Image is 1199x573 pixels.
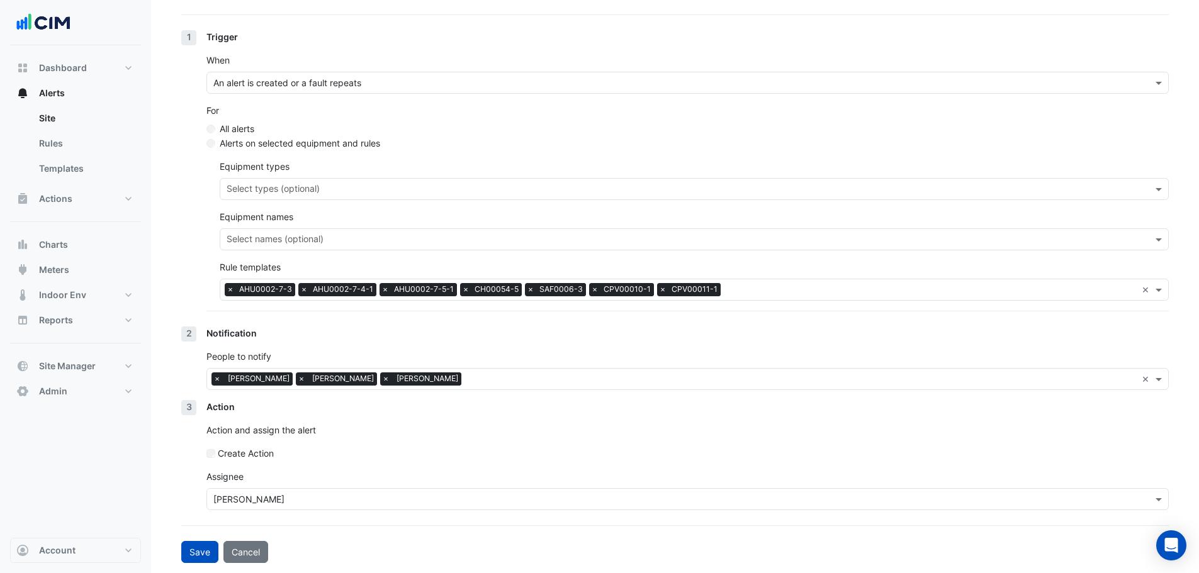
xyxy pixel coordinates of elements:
label: Create Action [218,447,274,460]
span: AHU0002-7-5-1 [391,283,457,296]
span: AHU0002-7-4-1 [310,283,376,296]
app-icon: Charts [16,238,29,251]
span: × [296,372,307,385]
span: Indoor Env [39,289,86,301]
span: AHU0002-7-3 [236,283,295,296]
div: Open Intercom Messenger [1156,530,1186,560]
span: × [525,283,536,296]
app-icon: Alerts [16,87,29,99]
span: × [380,372,391,385]
span: SAF0006-3 [536,283,586,296]
app-icon: Admin [16,385,29,398]
label: Equipment names [220,210,293,223]
label: When [206,53,230,67]
div: 3 [181,400,196,415]
button: Admin [10,379,141,404]
app-icon: Reports [16,314,29,326]
p: Action and assign the alert [206,423,1169,437]
span: × [657,283,668,296]
span: CPV00011-1 [668,283,721,296]
div: Notification [206,326,1169,340]
a: Site [29,106,141,131]
label: Assignee [206,470,244,483]
div: 2 [181,326,196,342]
span: Reports [39,314,73,326]
app-icon: Site Manager [16,360,29,372]
span: × [211,372,223,385]
div: Action [206,400,1169,413]
app-icon: Actions [16,192,29,205]
label: Alerts on selected equipment and rules [220,136,380,150]
label: Rule templates [220,260,281,274]
span: [PERSON_NAME] [225,372,293,385]
button: Alerts [10,81,141,106]
img: Company Logo [15,10,72,35]
span: × [225,283,236,296]
span: × [589,283,600,296]
button: Account [10,538,141,563]
button: Charts [10,232,141,257]
div: Alerts [10,106,141,186]
app-icon: Indoor Env [16,289,29,301]
span: × [460,283,471,296]
span: Actions [39,192,72,205]
span: [PERSON_NAME] [309,372,377,385]
button: Meters [10,257,141,282]
span: Dashboard [39,62,87,74]
button: Cancel [223,541,268,563]
button: Save [181,541,218,563]
span: Admin [39,385,67,398]
app-icon: Meters [16,264,29,276]
button: Actions [10,186,141,211]
span: Account [39,544,76,557]
label: For [206,104,219,117]
span: × [298,283,310,296]
span: Site Manager [39,360,96,372]
span: Clear [1142,372,1152,386]
button: Reports [10,308,141,333]
button: Dashboard [10,55,141,81]
span: Alerts [39,87,65,99]
span: CPV00010-1 [600,283,654,296]
label: All alerts [220,122,254,135]
div: Select types (optional) [225,182,320,198]
app-icon: Dashboard [16,62,29,74]
a: Templates [29,156,141,181]
button: Indoor Env [10,282,141,308]
a: Rules [29,131,141,156]
span: Meters [39,264,69,276]
span: × [380,283,391,296]
span: Clear [1142,283,1152,296]
span: Charts [39,238,68,251]
span: [PERSON_NAME] [393,372,461,385]
button: Site Manager [10,353,141,379]
span: CH00054-5 [471,283,522,296]
label: Equipment types [220,160,290,173]
div: 1 [181,30,196,45]
label: People to notify [206,350,271,363]
div: Trigger [206,30,1169,43]
div: Select names (optional) [225,232,324,248]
